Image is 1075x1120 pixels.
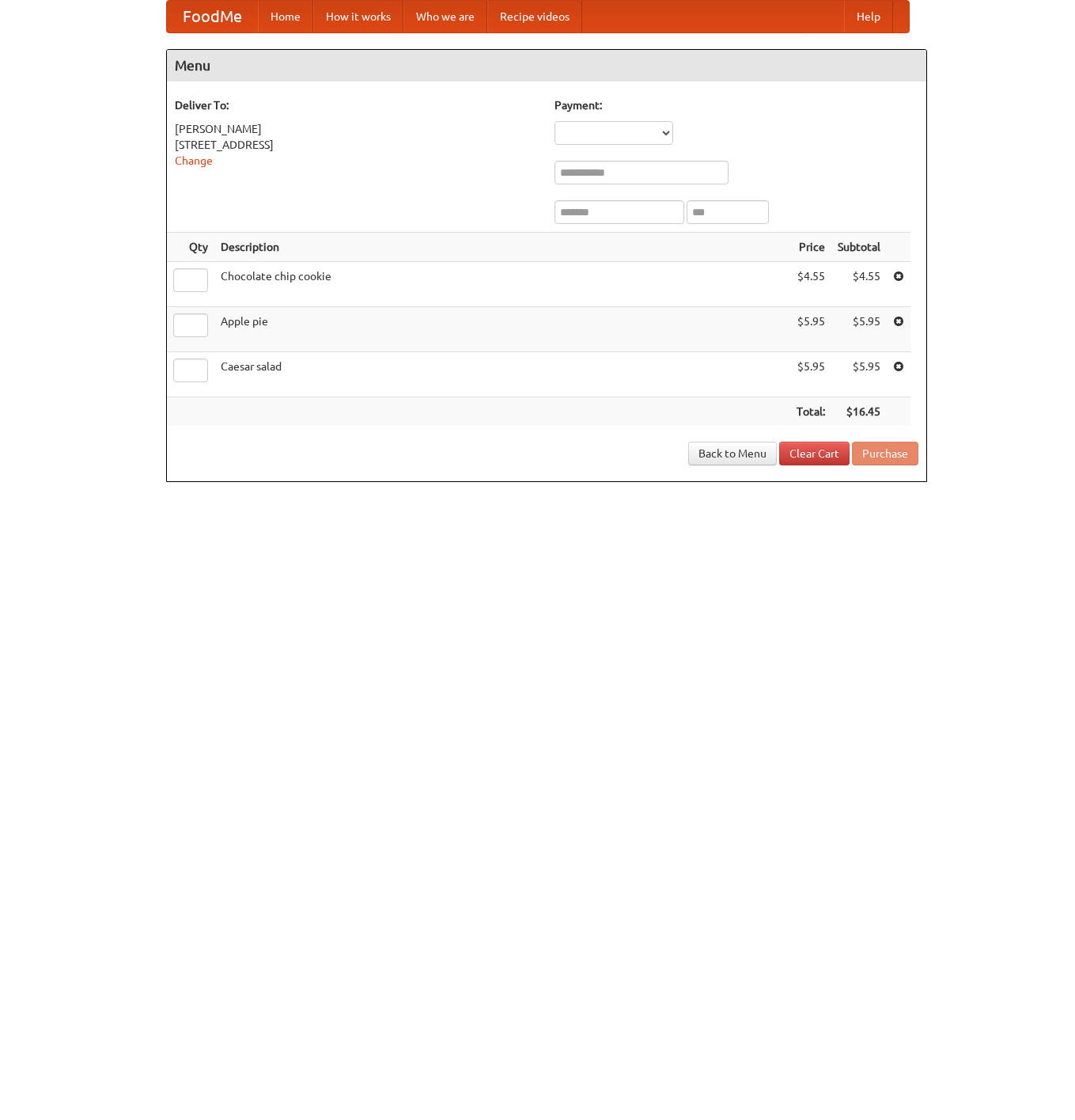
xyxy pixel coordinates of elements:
[831,233,887,262] th: Subtotal
[790,262,831,307] td: $4.55
[790,307,831,352] td: $5.95
[779,442,850,465] a: Clear Cart
[313,1,403,32] a: How it works
[831,307,887,352] td: $5.95
[852,442,918,465] button: Purchase
[167,233,214,262] th: Qty
[167,1,258,32] a: FoodMe
[214,233,790,262] th: Description
[214,262,790,307] td: Chocolate chip cookie
[831,397,887,427] th: $16.45
[403,1,487,32] a: Who we are
[790,233,831,262] th: Price
[258,1,313,32] a: Home
[175,121,539,137] div: [PERSON_NAME]
[790,352,831,397] td: $5.95
[167,50,926,82] h4: Menu
[844,1,893,32] a: Help
[487,1,582,32] a: Recipe videos
[688,442,777,465] a: Back to Menu
[214,307,790,352] td: Apple pie
[831,352,887,397] td: $5.95
[175,137,539,153] div: [STREET_ADDRESS]
[214,352,790,397] td: Caesar salad
[555,97,918,113] h5: Payment:
[175,154,213,167] a: Change
[790,397,831,427] th: Total:
[175,97,539,113] h5: Deliver To:
[831,262,887,307] td: $4.55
